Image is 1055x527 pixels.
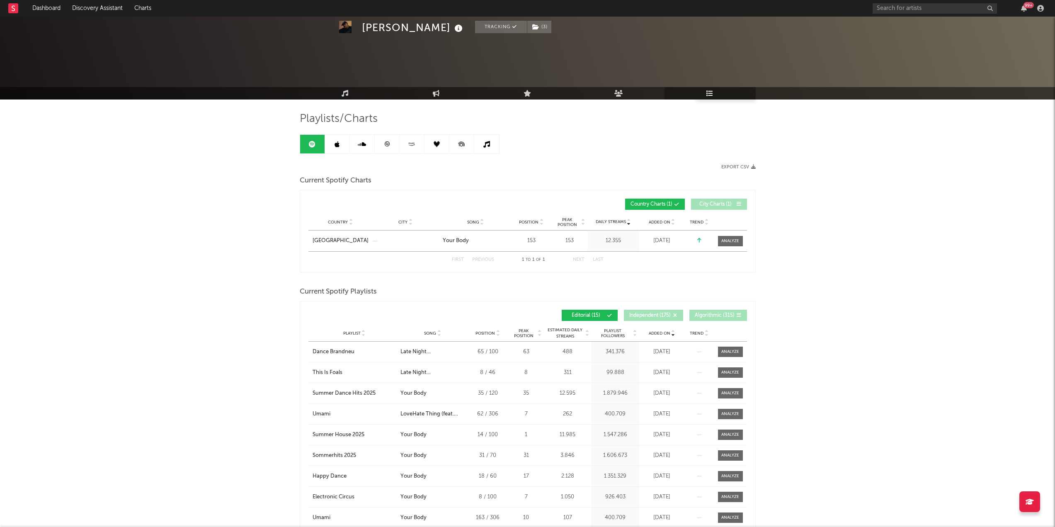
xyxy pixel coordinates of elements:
span: Added On [649,331,670,336]
span: Playlist [343,331,361,336]
a: Electronic Circus [313,493,396,501]
span: City [398,220,407,225]
span: Current Spotify Playlists [300,287,377,297]
a: Summer House 2025 [313,431,396,439]
div: [DATE] [641,410,683,418]
div: [DATE] [641,493,683,501]
span: Position [475,331,495,336]
div: 8 / 46 [469,369,507,377]
span: Playlists/Charts [300,114,378,124]
span: Independent ( 175 ) [629,313,671,318]
button: 99+ [1021,5,1027,12]
div: 1.547.286 [594,431,637,439]
a: This Is Foals [313,369,396,377]
div: 153 [513,237,550,245]
div: Your Body [443,237,469,245]
div: 488 [546,348,589,356]
div: 400.709 [594,514,637,522]
span: Playlist Followers [594,328,632,338]
button: City Charts(1) [691,199,747,210]
span: Song [467,220,479,225]
div: This Is Foals [313,369,342,377]
button: (3) [527,21,551,33]
div: 163 / 306 [469,514,507,522]
div: [DATE] [641,431,683,439]
div: Late Night ([PERSON_NAME] x Foals) [400,369,465,377]
div: 341.376 [594,348,637,356]
span: to [526,258,531,262]
div: [DATE] [641,369,683,377]
div: 400.709 [594,410,637,418]
div: Your Body [400,493,427,501]
button: Algorithmic(315) [689,310,747,321]
span: of [536,258,541,262]
span: Estimated Daily Streams [546,327,584,340]
div: 35 [511,389,542,398]
button: Country Charts(1) [625,199,685,210]
a: Umami [313,514,396,522]
span: Peak Position [554,217,580,227]
div: 63 [511,348,542,356]
span: City Charts ( 1 ) [696,202,735,207]
input: Search for artists [873,3,997,14]
div: 1 [511,431,542,439]
span: Current Spotify Charts [300,176,371,186]
div: 31 [511,452,542,460]
div: Your Body [400,389,427,398]
div: Umami [313,514,330,522]
div: 7 [511,410,542,418]
a: Sommerhits 2025 [313,452,396,460]
div: 17 [511,472,542,481]
div: 1.879.946 [594,389,637,398]
a: Umami [313,410,396,418]
span: ( 3 ) [527,21,552,33]
div: Your Body [400,431,427,439]
button: Export CSV [721,165,756,170]
span: Country Charts ( 1 ) [631,202,672,207]
div: 1.606.673 [594,452,637,460]
div: 7 [511,493,542,501]
span: Peak Position [511,328,537,338]
span: Editorial ( 15 ) [567,313,605,318]
span: Trend [690,220,703,225]
span: Algorithmic ( 315 ) [695,313,735,318]
a: Your Body [443,237,509,245]
div: 11.985 [546,431,589,439]
div: 1.050 [546,493,589,501]
div: Electronic Circus [313,493,354,501]
div: [PERSON_NAME] [362,21,465,34]
div: Dance Brandneu [313,348,354,356]
div: [DATE] [641,514,683,522]
button: Tracking [475,21,527,33]
div: 8 / 100 [469,493,507,501]
div: Your Body [400,514,427,522]
a: Summer Dance Hits 2025 [313,389,396,398]
div: 1.351.329 [594,472,637,481]
div: 10 [511,514,542,522]
div: [DATE] [641,472,683,481]
div: 926.403 [594,493,637,501]
div: 107 [546,514,589,522]
div: Sommerhits 2025 [313,452,356,460]
div: 1 1 1 [511,255,556,265]
div: Umami [313,410,330,418]
div: 311 [546,369,589,377]
div: [DATE] [641,389,683,398]
a: Dance Brandneu [313,348,396,356]
div: 262 [546,410,589,418]
a: Happy Dance [313,472,396,481]
span: Added On [649,220,670,225]
div: LoveHate Thing (feat. [PERSON_NAME]) - [PERSON_NAME] & [PERSON_NAME] Remix [400,410,465,418]
div: 12.355 [589,237,637,245]
div: 18 / 60 [469,472,507,481]
div: Late Night ([PERSON_NAME] x Foals) [400,348,465,356]
div: 62 / 306 [469,410,507,418]
button: Independent(175) [624,310,683,321]
button: Last [593,257,604,262]
a: [GEOGRAPHIC_DATA] [313,237,369,245]
div: [DATE] [641,237,683,245]
span: Position [519,220,538,225]
div: Happy Dance [313,472,347,481]
div: Summer House 2025 [313,431,364,439]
